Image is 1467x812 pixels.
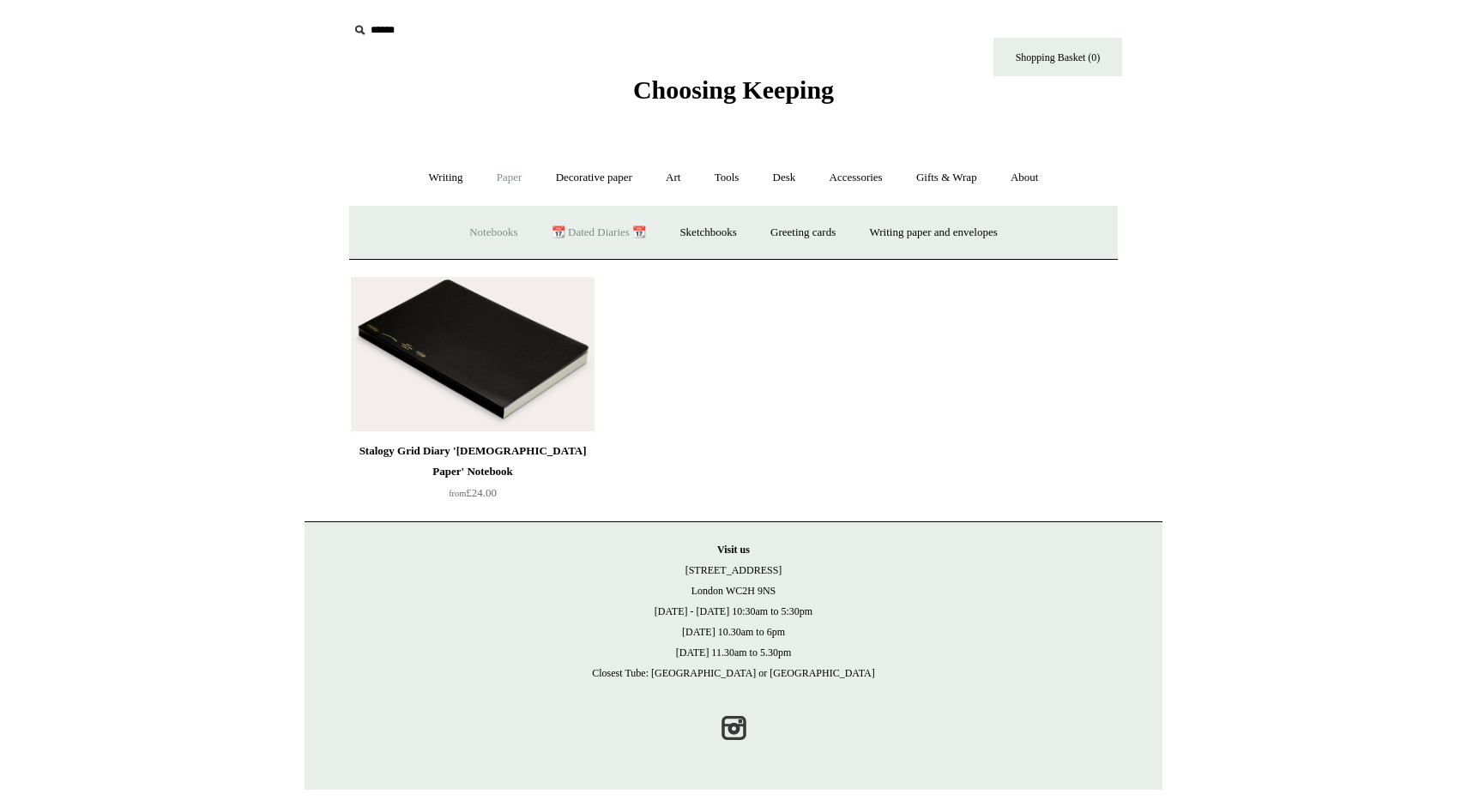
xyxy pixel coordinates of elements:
span: £24.00 [449,486,497,499]
a: Greeting cards [755,210,851,256]
a: Writing paper and envelopes [854,210,1013,256]
a: Notebooks [454,210,533,256]
a: Stalogy Grid Diary '[DEMOGRAPHIC_DATA] Paper' Notebook from£24.00 [351,441,595,511]
span: Choosing Keeping [633,75,834,104]
a: Instagram [715,709,752,747]
a: Desk [758,155,812,201]
img: Stalogy Grid Diary 'Bible Paper' Notebook [351,277,595,431]
a: Paper [481,155,538,201]
span: from [449,489,466,498]
a: Choosing Keeping [633,89,834,101]
a: Accessories [814,155,898,201]
a: About [995,155,1054,201]
a: Shopping Basket (0) [993,38,1122,76]
a: Writing [414,155,479,201]
a: Tools [699,155,755,201]
p: [STREET_ADDRESS] London WC2H 9NS [DATE] - [DATE] 10:30am to 5:30pm [DATE] 10.30am to 6pm [DATE] 1... [322,539,1145,683]
a: Stalogy Grid Diary 'Bible Paper' Notebook Stalogy Grid Diary 'Bible Paper' Notebook [351,277,595,431]
a: 📆 Dated Diaries 📆 [536,210,661,256]
a: Sketchbooks [664,210,752,256]
div: Stalogy Grid Diary '[DEMOGRAPHIC_DATA] Paper' Notebook [355,441,590,482]
strong: Visit us [717,544,750,556]
a: Decorative paper [540,155,648,201]
a: Art [650,155,696,201]
a: Gifts & Wrap [901,155,993,201]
